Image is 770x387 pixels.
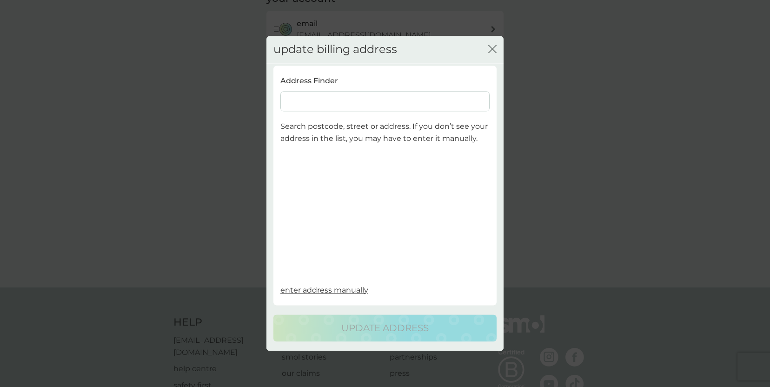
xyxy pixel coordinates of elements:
button: update address [273,315,497,342]
p: Search postcode, street or address. If you don’t see your address in the list, you may have to en... [280,121,490,145]
p: Address Finder [280,75,338,87]
p: update address [341,321,429,336]
button: close [488,45,497,54]
button: enter address manually [280,284,368,296]
h2: update billing address [273,43,397,56]
span: enter address manually [280,286,368,294]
